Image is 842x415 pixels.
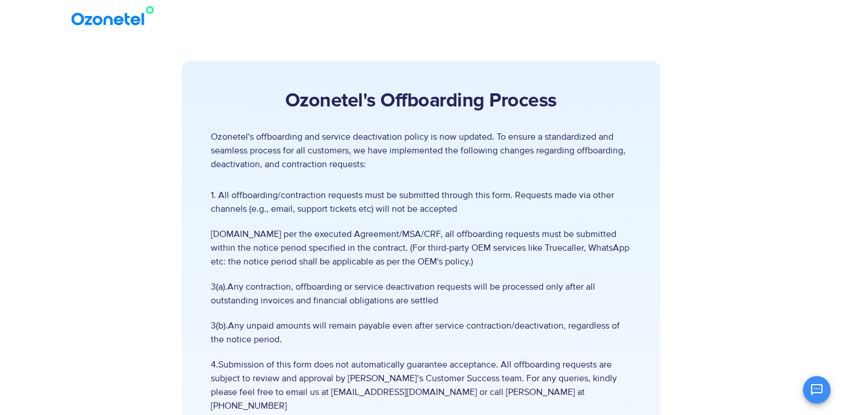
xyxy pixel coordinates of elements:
p: Ozonetel's offboarding and service deactivation policy is now updated. To ensure a standardized a... [211,130,631,171]
span: [DOMAIN_NAME] per the executed Agreement/MSA/CRF, all offboarding requests must be submitted with... [211,227,631,268]
h2: Ozonetel's Offboarding Process [211,90,631,113]
span: 3(a).Any contraction, offboarding or service deactivation requests will be processed only after a... [211,280,631,307]
span: 1. All offboarding/contraction requests must be submitted through this form. Requests made via ot... [211,188,631,216]
button: Open chat [803,376,831,404]
span: 3(b).Any unpaid amounts will remain payable even after service contraction/deactivation, regardle... [211,319,631,346]
span: 4.Submission of this form does not automatically guarantee acceptance. All offboarding requests a... [211,358,631,413]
